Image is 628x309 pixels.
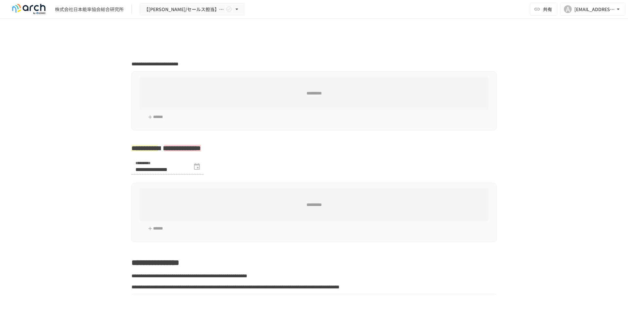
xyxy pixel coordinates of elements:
div: 株式会社日本能率協会総合研究所 [55,6,124,13]
span: 共有 [543,6,552,13]
button: 共有 [530,3,557,16]
span: 【[PERSON_NAME]/セールス担当】株式会社日本能率協会総合研究所様_初期設定サポート [144,5,224,13]
button: 【[PERSON_NAME]/セールス担当】株式会社日本能率協会総合研究所様_初期設定サポート [140,3,244,16]
div: A [564,5,572,13]
div: [EMAIL_ADDRESS][DOMAIN_NAME] [574,5,615,13]
button: A[EMAIL_ADDRESS][DOMAIN_NAME] [560,3,625,16]
img: logo-default@2x-9cf2c760.svg [8,4,50,14]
